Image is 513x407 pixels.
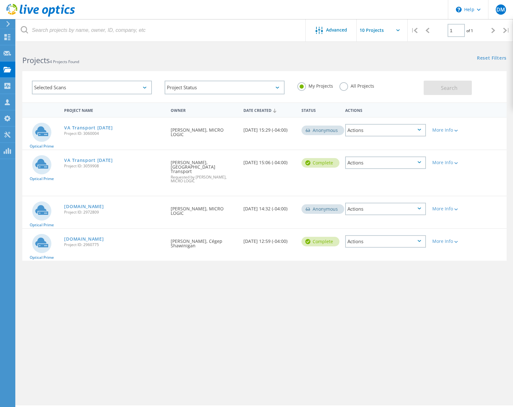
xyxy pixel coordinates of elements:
span: Optical Prime [30,144,54,148]
span: Advanced [326,28,347,32]
button: Search [424,81,472,95]
div: More Info [432,128,465,132]
span: 4 Projects Found [50,59,79,64]
div: Project Name [61,104,167,116]
label: My Projects [297,82,333,88]
span: Optical Prime [30,223,54,227]
a: [DOMAIN_NAME] [64,237,104,241]
div: [PERSON_NAME], MICRO LOGIC [167,118,240,143]
b: Projects [22,55,50,65]
div: Complete [301,237,339,246]
div: Selected Scans [32,81,152,94]
div: Owner [167,104,240,116]
a: VA Transport [DATE] [64,158,113,163]
div: More Info [432,160,465,165]
a: Reset Filters [477,56,507,61]
a: [DOMAIN_NAME] [64,204,104,209]
span: of 1 [466,28,473,33]
span: Search [441,84,457,91]
div: More Info [432,207,465,211]
div: Status [298,104,342,116]
span: Project ID: 3059908 [64,164,164,168]
div: More Info [432,239,465,243]
span: Optical Prime [30,177,54,181]
div: [PERSON_NAME], [GEOGRAPHIC_DATA] Transport [167,150,240,189]
div: Actions [345,124,426,136]
div: Actions [345,203,426,215]
div: | [500,19,513,42]
span: DM [496,7,505,12]
div: Anonymous [301,204,344,214]
label: All Projects [339,82,374,88]
div: [DATE] 12:59 (-04:00) [240,229,298,250]
div: [PERSON_NAME], MICRO LOGIC [167,196,240,222]
div: Anonymous [301,126,344,135]
div: [DATE] 14:32 (-04:00) [240,196,298,217]
div: Actions [345,235,426,248]
a: VA Transport [DATE] [64,126,113,130]
div: [PERSON_NAME], Cégep Shawinigan [167,229,240,254]
div: Actions [342,104,429,116]
input: Search projects by name, owner, ID, company, etc [16,19,306,41]
div: Date Created [240,104,298,116]
div: [DATE] 15:06 (-04:00) [240,150,298,171]
span: Requested by [PERSON_NAME], MICRO LOGIC [171,175,237,183]
div: | [408,19,421,42]
div: Project Status [165,81,285,94]
span: Project ID: 3060004 [64,132,164,135]
div: [DATE] 15:29 (-04:00) [240,118,298,139]
div: Complete [301,158,339,168]
span: Project ID: 2960775 [64,243,164,247]
a: Live Optics Dashboard [6,13,75,18]
span: Project ID: 2972809 [64,210,164,214]
div: Actions [345,156,426,169]
svg: \n [456,7,462,12]
span: Optical Prime [30,256,54,259]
